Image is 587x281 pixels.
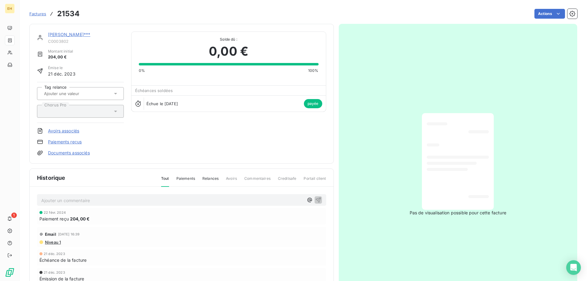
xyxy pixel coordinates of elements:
span: Échéance de la facture [39,257,87,263]
span: 100% [308,68,319,73]
a: [PERSON_NAME]*** [48,32,90,37]
span: 0% [139,68,145,73]
span: Relances [202,176,219,186]
div: EH [5,4,15,13]
span: Solde dû : [139,37,319,42]
span: Paiements [176,176,195,186]
input: Ajouter une valeur [43,91,105,96]
span: 21 déc. 2023 [44,252,65,256]
span: 204,00 € [70,216,90,222]
a: Factures [29,11,46,17]
span: Paiement reçu [39,216,69,222]
span: Niveau 1 [44,240,61,245]
span: 1 [11,213,17,218]
span: Pas de visualisation possible pour cette facture [410,210,506,216]
span: 22 févr. 2024 [44,211,66,214]
span: payée [304,99,322,108]
span: Avoirs [226,176,237,186]
span: Portail client [304,176,326,186]
span: 21 déc. 2023 [44,271,65,274]
span: Factures [29,11,46,16]
span: C0003802 [48,39,124,44]
button: Actions [534,9,565,19]
a: Documents associés [48,150,90,156]
span: 0,00 € [209,42,248,61]
span: [DATE] 16:39 [58,232,80,236]
a: Paiements reçus [48,139,82,145]
h3: 21534 [57,8,79,19]
span: 204,00 € [48,54,73,60]
span: Email [45,232,56,237]
span: Tout [161,176,169,187]
span: Échéances soldées [135,88,173,93]
span: Montant initial [48,49,73,54]
span: Commentaires [244,176,271,186]
span: Émise le [48,65,76,71]
span: 21 déc. 2023 [48,71,76,77]
span: Historique [37,174,65,182]
a: Avoirs associés [48,128,79,134]
span: Échue le [DATE] [146,101,178,106]
div: Open Intercom Messenger [566,260,581,275]
img: Logo LeanPay [5,268,15,277]
span: Creditsafe [278,176,297,186]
